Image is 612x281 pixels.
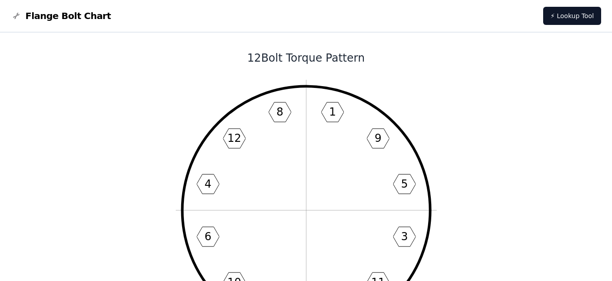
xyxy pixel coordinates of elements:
text: 9 [375,132,381,145]
text: 12 [227,132,241,145]
text: 6 [204,230,211,243]
text: 5 [401,178,408,190]
span: Flange Bolt Chart [25,10,111,22]
a: ⚡ Lookup Tool [543,7,601,25]
text: 3 [401,230,408,243]
text: 1 [329,106,336,118]
text: 8 [276,106,283,118]
img: Flange Bolt Chart Logo [11,10,22,21]
a: Flange Bolt Chart LogoFlange Bolt Chart [11,10,111,22]
text: 4 [204,178,211,190]
h1: 12 Bolt Torque Pattern [63,51,549,65]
